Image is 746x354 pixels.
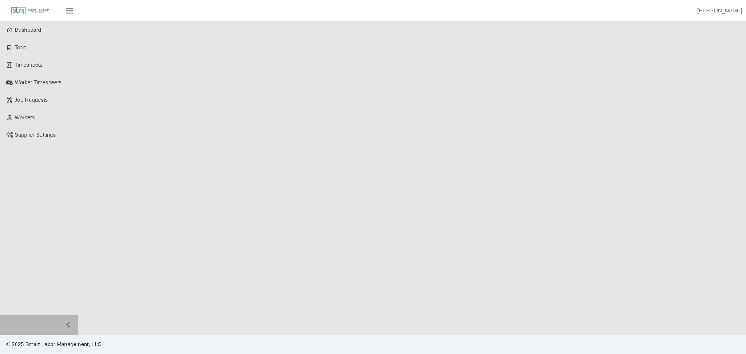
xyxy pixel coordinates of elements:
[6,341,101,347] span: © 2025 Smart Labor Management, LLC
[15,62,43,68] span: Timesheets
[15,44,26,51] span: Todo
[697,7,742,15] a: [PERSON_NAME]
[15,114,35,120] span: Workers
[15,97,48,103] span: Job Requests
[15,79,61,85] span: Worker Timesheets
[15,132,56,138] span: Supplier Settings
[11,7,50,15] img: SLM Logo
[15,27,42,33] span: Dashboard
